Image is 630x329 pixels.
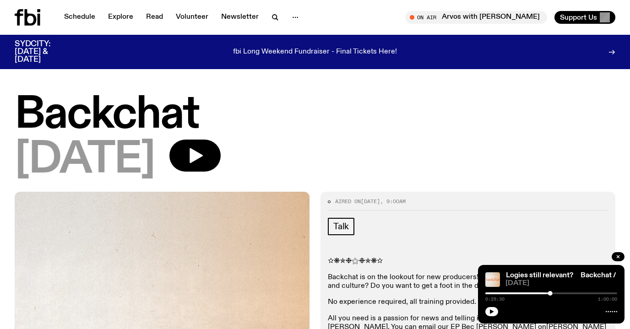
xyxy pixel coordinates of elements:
span: 1:00:00 [598,297,617,302]
a: Newsletter [216,11,264,24]
button: On AirArvos with [PERSON_NAME] [405,11,547,24]
span: Aired on [335,198,361,205]
span: 0:29:30 [485,297,505,302]
span: Talk [333,221,349,232]
a: Talk [328,218,354,235]
a: Schedule [59,11,101,24]
h1: Backchat [15,95,615,136]
p: fbi Long Weekend Fundraiser - Final Tickets Here! [233,48,397,56]
a: Volunteer [170,11,214,24]
span: [DATE] [15,140,155,181]
span: [DATE] [361,198,380,205]
p: ✫❋✯❉⚝❉✯❋✫ [328,257,608,266]
p: No experience required, all training provided. [328,298,608,307]
span: Support Us [560,13,597,22]
a: Read [141,11,168,24]
h3: SYDCITY: [DATE] & [DATE] [15,40,73,64]
p: Backchat is on the lookout for new producers! Do you have a passion for local news and culture? D... [328,273,608,291]
a: Backchat / March for Humanity, the dangers of online surveillance, and are the Logies still relev... [250,272,573,279]
span: [DATE] [505,280,617,287]
button: Support Us [554,11,615,24]
a: Explore [103,11,139,24]
span: , 9:00am [380,198,406,205]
